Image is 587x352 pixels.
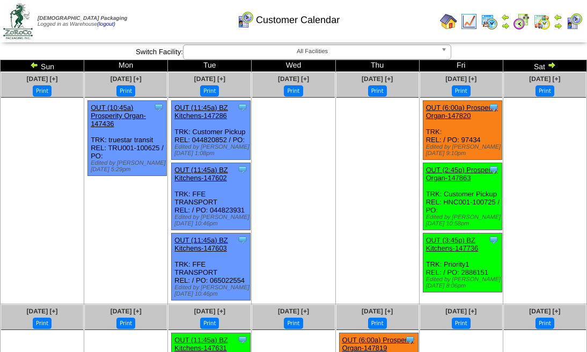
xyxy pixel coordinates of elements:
img: arrowleft.gif [554,13,562,21]
button: Print [452,318,471,329]
a: [DATE] [+] [194,307,225,315]
td: Sat [503,60,586,72]
div: Edited by [PERSON_NAME] [DATE] 9:10pm [426,144,502,157]
img: arrowright.gif [501,21,510,30]
a: OUT (11:45a) BZ Kitchens-147631 [174,336,228,352]
div: TRK: Customer Pickup REL: HNC001-100725 / PO: [423,163,502,230]
a: [DATE] [+] [278,307,309,315]
a: OUT (10:45a) Prosperity Organ-147436 [91,104,146,128]
div: TRK: FFE TRANSPORT REL: / PO: 044823931 [172,163,251,230]
a: OUT (6:00a) Prosperity Organ-147820 [426,104,498,120]
button: Print [452,85,471,97]
a: [DATE] [+] [445,307,476,315]
img: arrowleft.gif [501,13,510,21]
button: Print [116,318,135,329]
a: [DATE] [+] [27,75,58,83]
a: [DATE] [+] [362,307,393,315]
a: OUT (3:45p) BZ Kitchens-147736 [426,236,479,252]
td: Thu [335,60,419,72]
img: Tooltip [237,334,248,345]
div: TRK: Customer Pickup REL: 044820852 / PO: [172,101,251,160]
a: OUT (2:45p) Prosperity Organ-147863 [426,166,498,182]
div: Edited by [PERSON_NAME] [DATE] 8:06pm [426,276,502,289]
img: Tooltip [488,234,499,245]
img: Tooltip [237,234,248,245]
img: calendarblend.gif [513,13,530,30]
span: Customer Calendar [256,14,340,26]
div: TRK: REL: / PO: 97434 [423,101,502,160]
a: OUT (11:45a) BZ Kitchens-147603 [174,236,228,252]
button: Print [368,85,387,97]
span: [DEMOGRAPHIC_DATA] Packaging [38,16,127,21]
button: Print [200,85,219,97]
div: TRK: truestar transit REL: TRU001-100625 / PO: [88,101,167,176]
button: Print [33,85,52,97]
img: Tooltip [237,164,248,175]
img: zoroco-logo-small.webp [3,3,33,39]
a: OUT (11:45a) BZ Kitchens-147602 [174,166,228,182]
a: [DATE] [+] [27,307,58,315]
td: Tue [168,60,252,72]
img: line_graph.gif [460,13,478,30]
img: Tooltip [405,334,415,345]
img: arrowleft.gif [30,61,39,69]
img: Tooltip [153,102,164,113]
td: Wed [252,60,335,72]
a: [DATE] [+] [445,75,476,83]
button: Print [368,318,387,329]
img: calendarinout.gif [533,13,551,30]
button: Print [200,318,219,329]
img: calendarcustomer.gif [566,13,583,30]
img: Tooltip [488,164,499,175]
a: [DATE] [+] [529,307,560,315]
div: Edited by [PERSON_NAME] [DATE] 10:46pm [174,284,250,297]
button: Print [33,318,52,329]
div: TRK: Priority1 REL: / PO: 2886151 [423,233,502,292]
a: (logout) [97,21,115,27]
a: [DATE] [+] [111,75,142,83]
span: Logged in as Warehouse [38,16,127,27]
button: Print [284,85,303,97]
div: TRK: FFE TRANSPORT REL: / PO: 065022554 [172,233,251,300]
img: calendarcustomer.gif [237,11,254,28]
button: Print [535,85,554,97]
a: OUT (11:45a) BZ Kitchens-147286 [174,104,228,120]
span: All Facilities [188,45,437,58]
td: Fri [419,60,503,72]
td: Sun [1,60,84,72]
button: Print [116,85,135,97]
img: arrowright.gif [547,61,556,69]
img: Tooltip [237,102,248,113]
div: Edited by [PERSON_NAME] [DATE] 10:58pm [426,214,502,227]
a: [DATE] [+] [278,75,309,83]
button: Print [535,318,554,329]
div: Edited by [PERSON_NAME] [DATE] 10:46pm [174,214,250,227]
button: Print [284,318,303,329]
img: Tooltip [488,102,499,113]
img: arrowright.gif [554,21,562,30]
a: [DATE] [+] [194,75,225,83]
div: Edited by [PERSON_NAME] [DATE] 1:08pm [174,144,250,157]
a: [DATE] [+] [362,75,393,83]
td: Mon [84,60,168,72]
a: OUT (6:00a) Prosperity Organ-147819 [342,336,414,352]
a: [DATE] [+] [111,307,142,315]
img: calendarprod.gif [481,13,498,30]
div: Edited by [PERSON_NAME] [DATE] 5:29pm [91,160,166,173]
a: [DATE] [+] [529,75,560,83]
